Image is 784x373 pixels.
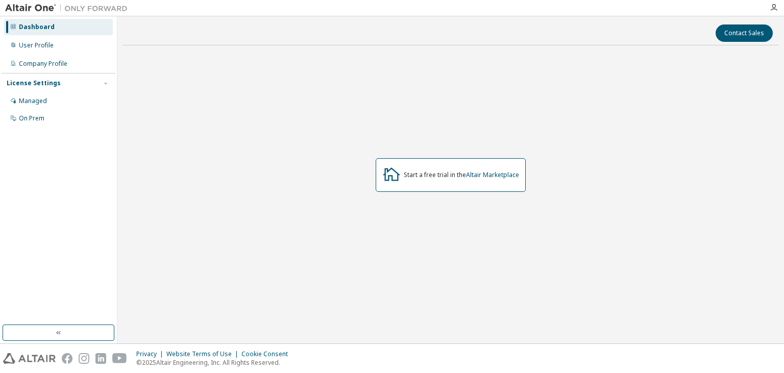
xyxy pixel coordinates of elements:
[136,358,294,367] p: © 2025 Altair Engineering, Inc. All Rights Reserved.
[3,353,56,364] img: altair_logo.svg
[241,350,294,358] div: Cookie Consent
[95,353,106,364] img: linkedin.svg
[19,97,47,105] div: Managed
[716,24,773,42] button: Contact Sales
[112,353,127,364] img: youtube.svg
[7,79,61,87] div: License Settings
[19,114,44,122] div: On Prem
[19,60,67,68] div: Company Profile
[136,350,166,358] div: Privacy
[62,353,72,364] img: facebook.svg
[19,41,54,49] div: User Profile
[166,350,241,358] div: Website Terms of Use
[79,353,89,364] img: instagram.svg
[19,23,55,31] div: Dashboard
[404,171,519,179] div: Start a free trial in the
[466,170,519,179] a: Altair Marketplace
[5,3,133,13] img: Altair One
